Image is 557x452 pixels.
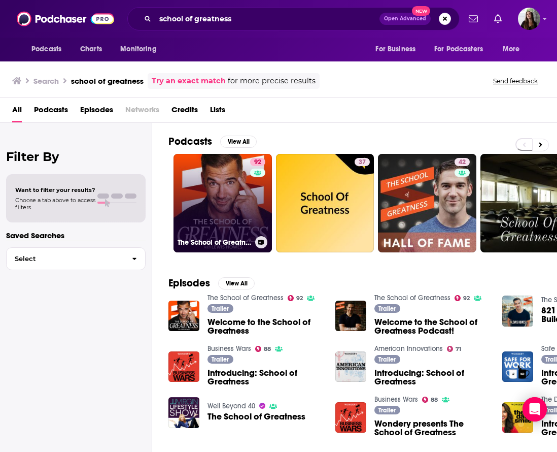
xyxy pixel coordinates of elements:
div: Open Intercom Messenger [523,397,547,422]
img: Podchaser - Follow, Share and Rate Podcasts [17,9,114,28]
a: Show notifications dropdown [490,10,506,27]
button: Show profile menu [518,8,540,30]
a: Podcasts [34,102,68,122]
a: Well Beyond 40 [207,402,255,410]
button: Select [6,247,146,270]
a: 92The School of Greatness [173,154,272,252]
img: 821 Coffee Conversations: Building The School of Greatness Empire [502,296,533,327]
a: 92 [250,158,265,166]
a: Business Wars [207,344,251,353]
a: Welcome to the School of Greatness Podcast! [374,318,490,335]
span: Trailer [212,306,229,312]
span: For Podcasters [434,42,483,56]
span: Choose a tab above to access filters. [15,197,95,211]
span: for more precise results [228,75,316,87]
span: Networks [125,102,159,122]
a: Wondery presents The School of Greatness [374,419,490,437]
a: Introducing: School of Greatness [374,369,490,386]
span: Charts [80,42,102,56]
span: Open Advanced [384,16,426,21]
span: Select [7,255,124,262]
a: Lists [210,102,225,122]
button: Send feedback [490,77,541,85]
img: User Profile [518,8,540,30]
input: Search podcasts, credits, & more... [155,11,379,27]
img: Introducing: School of Greatness [502,402,533,433]
a: Charts [74,40,108,59]
img: Introducing: School of Greatness [335,351,366,382]
h3: school of greatness [71,76,144,86]
a: 88 [255,346,271,352]
button: open menu [368,40,428,59]
a: Credits [171,102,198,122]
span: 92 [254,157,261,168]
button: open menu [496,40,533,59]
button: open menu [113,40,169,59]
img: Introducing: School of Greatness [168,351,199,382]
h2: Filter By [6,149,146,164]
a: Try an exact match [152,75,226,87]
a: 42 [378,154,476,252]
span: Logged in as bnmartinn [518,8,540,30]
span: 92 [463,296,470,301]
h3: Search [33,76,59,86]
a: Episodes [80,102,113,122]
a: 71 [447,346,462,352]
span: For Business [375,42,415,56]
button: View All [218,277,255,289]
a: The School of Greatness [168,397,199,428]
button: open menu [24,40,75,59]
a: The School of Greatness [207,294,284,302]
span: 71 [456,347,461,351]
span: Want to filter your results? [15,186,95,193]
a: 92 [288,295,303,301]
span: 92 [296,296,303,301]
span: 42 [459,157,466,168]
p: Saved Searches [6,231,146,240]
img: Introducing: School of Greatness [502,351,533,382]
img: Wondery presents The School of Greatness [335,402,366,433]
a: 92 [455,295,470,301]
span: More [503,42,520,56]
a: Show notifications dropdown [465,10,482,27]
img: Welcome to the School of Greatness [168,301,199,332]
span: 88 [431,398,438,402]
a: 42 [455,158,470,166]
span: The School of Greatness [207,412,305,421]
span: Trailer [212,357,229,363]
span: Podcasts [31,42,61,56]
span: New [412,6,430,16]
button: Open AdvancedNew [379,13,431,25]
a: Welcome to the School of Greatness [207,318,323,335]
img: Welcome to the School of Greatness Podcast! [335,301,366,332]
span: Monitoring [120,42,156,56]
span: Trailer [378,407,396,413]
a: EpisodesView All [168,277,255,289]
span: Trailer [378,306,396,312]
a: 88 [422,397,438,403]
a: American Innovations [374,344,443,353]
span: 37 [359,157,366,168]
a: The School of Greatness [374,294,450,302]
div: Search podcasts, credits, & more... [127,7,460,30]
a: Introducing: School of Greatness [207,369,323,386]
a: Business Wars [374,395,418,404]
span: All [12,102,22,122]
span: 88 [264,347,271,351]
a: PodcastsView All [168,135,257,148]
